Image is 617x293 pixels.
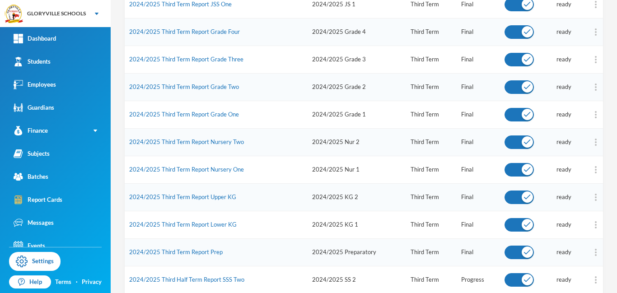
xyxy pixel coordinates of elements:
[457,73,500,101] td: Final
[308,128,407,156] td: 2024/2025 Nur 2
[457,211,500,238] td: Final
[308,238,407,266] td: 2024/2025 Preparatory
[457,238,500,266] td: Final
[308,156,407,183] td: 2024/2025 Nur 1
[552,156,589,183] td: ready
[14,241,45,251] div: Events
[129,276,244,283] a: 2024/2025 Third Half Term Report SSS Two
[595,56,597,63] img: ...
[129,193,236,200] a: 2024/2025 Third Term Report Upper KG
[457,183,500,211] td: Final
[14,103,54,112] div: Guardians
[82,278,102,287] a: Privacy
[129,28,240,35] a: 2024/2025 Third Term Report Grade Four
[14,218,54,228] div: Messages
[308,46,407,73] td: 2024/2025 Grade 3
[14,149,50,158] div: Subjects
[406,211,457,238] td: Third Term
[595,166,597,173] img: ...
[552,73,589,101] td: ready
[308,101,407,128] td: 2024/2025 Grade 1
[14,172,48,181] div: Batches
[129,248,223,256] a: 2024/2025 Third Term Report Prep
[406,101,457,128] td: Third Term
[595,194,597,201] img: ...
[129,0,232,8] a: 2024/2025 Third Term Report JSS One
[406,238,457,266] td: Third Term
[457,18,500,46] td: Final
[14,126,48,135] div: Finance
[552,128,589,156] td: ready
[595,139,597,146] img: ...
[308,211,407,238] td: 2024/2025 KG 1
[5,5,23,23] img: logo
[457,156,500,183] td: Final
[27,9,86,18] div: GLORYVILLE SCHOOLS
[552,211,589,238] td: ready
[406,46,457,73] td: Third Term
[595,221,597,228] img: ...
[552,238,589,266] td: ready
[406,18,457,46] td: Third Term
[129,83,239,90] a: 2024/2025 Third Term Report Grade Two
[129,221,237,228] a: 2024/2025 Third Term Report Lower KG
[14,57,51,66] div: Students
[14,80,56,89] div: Employees
[552,18,589,46] td: ready
[552,101,589,128] td: ready
[308,73,407,101] td: 2024/2025 Grade 2
[457,101,500,128] td: Final
[406,183,457,211] td: Third Term
[552,46,589,73] td: ready
[129,56,243,63] a: 2024/2025 Third Term Report Grade Three
[129,111,239,118] a: 2024/2025 Third Term Report Grade One
[457,46,500,73] td: Final
[595,28,597,36] img: ...
[129,138,244,145] a: 2024/2025 Third Term Report Nursery Two
[308,18,407,46] td: 2024/2025 Grade 4
[595,111,597,118] img: ...
[406,128,457,156] td: Third Term
[14,195,62,205] div: Report Cards
[9,252,61,271] a: Settings
[595,249,597,256] img: ...
[14,34,56,43] div: Dashboard
[308,183,407,211] td: 2024/2025 KG 2
[55,278,71,287] a: Terms
[595,84,597,91] img: ...
[595,276,597,284] img: ...
[595,1,597,8] img: ...
[552,183,589,211] td: ready
[406,73,457,101] td: Third Term
[76,278,78,287] div: ·
[9,275,51,289] a: Help
[406,156,457,183] td: Third Term
[457,128,500,156] td: Final
[129,166,244,173] a: 2024/2025 Third Term Report Nursery One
